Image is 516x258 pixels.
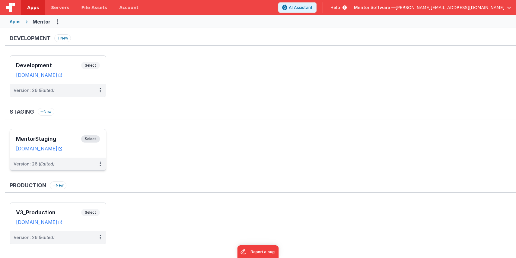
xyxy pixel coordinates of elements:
[354,5,511,11] button: Mentor Software — [PERSON_NAME][EMAIL_ADDRESS][DOMAIN_NAME]
[289,5,313,11] span: AI Assistant
[81,135,100,143] span: Select
[39,88,55,93] span: (Edited)
[16,136,81,142] h3: MentorStaging
[39,235,55,240] span: (Edited)
[330,5,340,11] span: Help
[16,146,62,152] a: [DOMAIN_NAME]
[81,209,100,216] span: Select
[81,5,107,11] span: File Assets
[10,19,21,25] div: Apps
[16,209,81,216] h3: V3_Production
[81,62,100,69] span: Select
[51,5,69,11] span: Servers
[354,5,396,11] span: Mentor Software —
[396,5,505,11] span: [PERSON_NAME][EMAIL_ADDRESS][DOMAIN_NAME]
[10,35,51,41] h3: Development
[278,2,317,13] button: AI Assistant
[16,62,81,68] h3: Development
[50,181,66,189] button: New
[10,109,34,115] h3: Staging
[14,87,55,93] div: Version: 26
[237,245,279,258] iframe: Marker.io feedback button
[33,18,50,25] div: Mentor
[14,161,55,167] div: Version: 26
[10,182,46,188] h3: Production
[27,5,39,11] span: Apps
[53,17,62,27] button: Options
[38,108,54,116] button: New
[14,234,55,241] div: Version: 26
[16,219,62,225] a: [DOMAIN_NAME]
[54,34,71,42] button: New
[39,161,55,166] span: (Edited)
[16,72,62,78] a: [DOMAIN_NAME]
